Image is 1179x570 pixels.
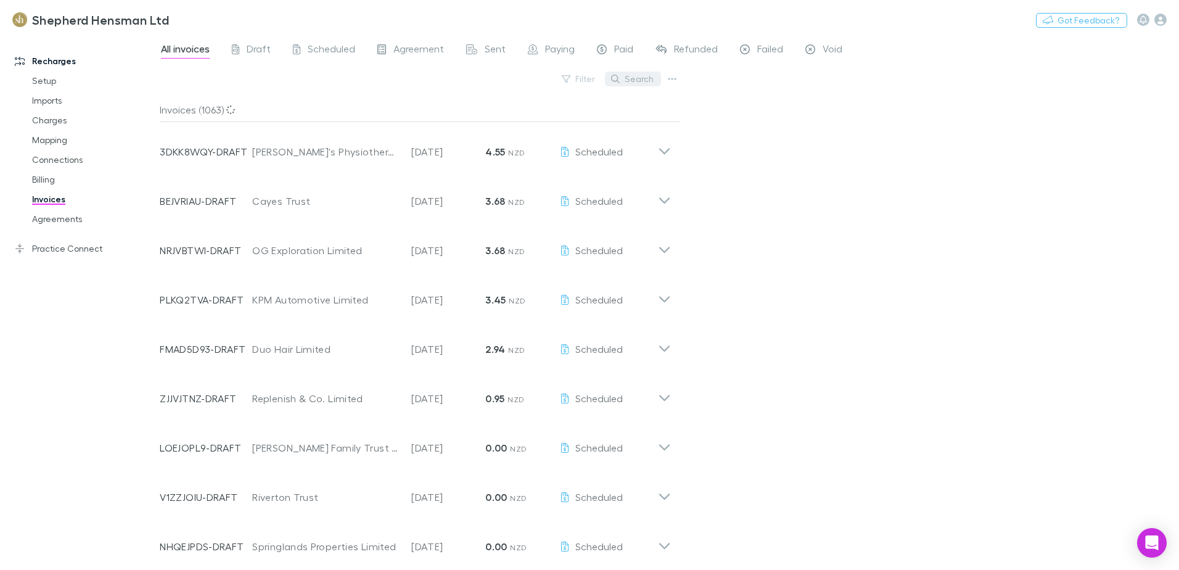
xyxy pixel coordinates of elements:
[20,91,166,110] a: Imports
[2,239,166,258] a: Practice Connect
[308,43,355,59] span: Scheduled
[508,247,525,256] span: NZD
[160,194,252,209] p: BEJVRIAU-DRAFT
[160,292,252,307] p: PLKQ2TVA-DRAFT
[411,539,485,554] p: [DATE]
[575,540,623,552] span: Scheduled
[160,144,252,159] p: 3DKK8WQY-DRAFT
[252,194,399,209] div: Cayes Trust
[411,440,485,455] p: [DATE]
[510,494,527,503] span: NZD
[485,146,505,158] strong: 4.55
[545,43,575,59] span: Paying
[575,392,623,404] span: Scheduled
[252,144,399,159] div: [PERSON_NAME]'s Physiotherapy Limited
[674,43,718,59] span: Refunded
[252,292,399,307] div: KPM Automotive Limited
[150,517,681,566] div: NHQEJPDS-DRAFTSpringlands Properties Limited[DATE]0.00 NZDScheduled
[252,440,399,455] div: [PERSON_NAME] Family Trust M A [PERSON_NAME] and M A Paterson Family Trust P/ship
[160,539,252,554] p: NHQEJPDS-DRAFT
[1036,13,1127,28] button: Got Feedback?
[485,294,506,306] strong: 3.45
[575,442,623,453] span: Scheduled
[485,43,506,59] span: Sent
[411,490,485,505] p: [DATE]
[485,442,507,454] strong: 0.00
[160,440,252,455] p: LOEJOPL9-DRAFT
[20,189,166,209] a: Invoices
[12,12,27,27] img: Shepherd Hensman Ltd's Logo
[5,5,176,35] a: Shepherd Hensman Ltd
[20,110,166,130] a: Charges
[508,345,525,355] span: NZD
[556,72,602,86] button: Filter
[160,391,252,406] p: ZJJVJTNZ-DRAFT
[411,194,485,209] p: [DATE]
[411,144,485,159] p: [DATE]
[575,343,623,355] span: Scheduled
[411,292,485,307] p: [DATE]
[150,320,681,369] div: FMAD5D93-DRAFTDuo Hair Limited[DATE]2.94 NZDScheduled
[508,197,525,207] span: NZD
[510,444,527,453] span: NZD
[252,490,399,505] div: Riverton Trust
[393,43,444,59] span: Agreement
[605,72,661,86] button: Search
[507,395,524,404] span: NZD
[823,43,842,59] span: Void
[485,392,504,405] strong: 0.95
[161,43,210,59] span: All invoices
[508,148,525,157] span: NZD
[411,243,485,258] p: [DATE]
[150,418,681,468] div: LOEJOPL9-DRAFT[PERSON_NAME] Family Trust M A [PERSON_NAME] and M A Paterson Family Trust P/ship[D...
[247,43,271,59] span: Draft
[150,369,681,418] div: ZJJVJTNZ-DRAFTReplenish & Co. Limited[DATE]0.95 NZDScheduled
[575,244,623,256] span: Scheduled
[252,342,399,357] div: Duo Hair Limited
[252,391,399,406] div: Replenish & Co. Limited
[485,244,505,257] strong: 3.68
[150,171,681,221] div: BEJVRIAU-DRAFTCayes Trust[DATE]3.68 NZDScheduled
[160,490,252,505] p: V1ZZJOIU-DRAFT
[252,243,399,258] div: OG Exploration Limited
[411,391,485,406] p: [DATE]
[757,43,783,59] span: Failed
[1137,528,1167,558] div: Open Intercom Messenger
[160,243,252,258] p: NRJVBTWI-DRAFT
[20,130,166,150] a: Mapping
[150,122,681,171] div: 3DKK8WQY-DRAFT[PERSON_NAME]'s Physiotherapy Limited[DATE]4.55 NZDScheduled
[20,170,166,189] a: Billing
[509,296,525,305] span: NZD
[575,146,623,157] span: Scheduled
[485,195,505,207] strong: 3.68
[20,150,166,170] a: Connections
[485,540,507,553] strong: 0.00
[575,491,623,503] span: Scheduled
[411,342,485,357] p: [DATE]
[614,43,633,59] span: Paid
[575,294,623,305] span: Scheduled
[150,468,681,517] div: V1ZZJOIU-DRAFTRiverton Trust[DATE]0.00 NZDScheduled
[510,543,527,552] span: NZD
[485,491,507,503] strong: 0.00
[252,539,399,554] div: Springlands Properties Limited
[575,195,623,207] span: Scheduled
[485,343,505,355] strong: 2.94
[20,71,166,91] a: Setup
[160,342,252,357] p: FMAD5D93-DRAFT
[2,51,166,71] a: Recharges
[150,270,681,320] div: PLKQ2TVA-DRAFTKPM Automotive Limited[DATE]3.45 NZDScheduled
[150,221,681,270] div: NRJVBTWI-DRAFTOG Exploration Limited[DATE]3.68 NZDScheduled
[32,12,169,27] h3: Shepherd Hensman Ltd
[20,209,166,229] a: Agreements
